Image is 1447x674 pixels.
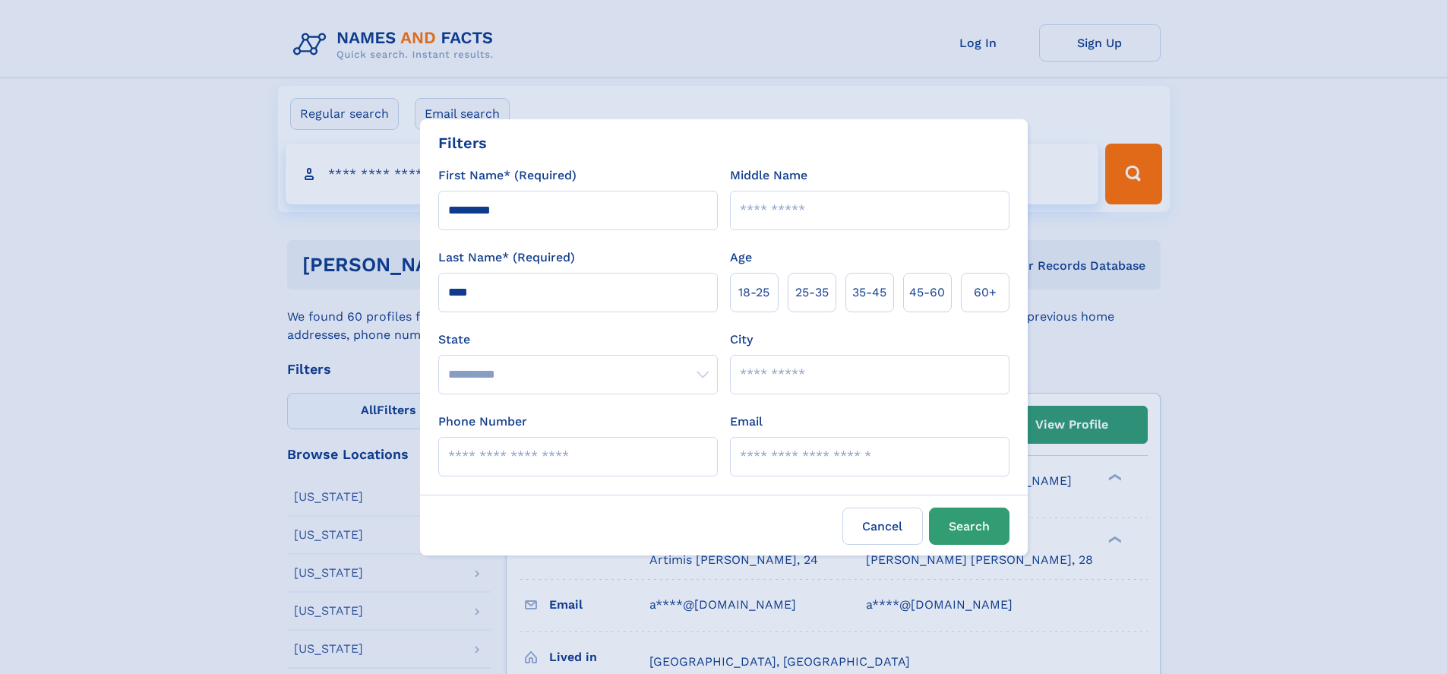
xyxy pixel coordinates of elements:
[730,331,753,349] label: City
[929,508,1009,545] button: Search
[738,283,769,302] span: 18‑25
[438,413,527,431] label: Phone Number
[730,166,807,185] label: Middle Name
[438,131,487,154] div: Filters
[974,283,997,302] span: 60+
[438,248,575,267] label: Last Name* (Required)
[730,413,763,431] label: Email
[438,331,718,349] label: State
[730,248,752,267] label: Age
[852,283,886,302] span: 35‑45
[909,283,945,302] span: 45‑60
[842,508,923,545] label: Cancel
[438,166,577,185] label: First Name* (Required)
[795,283,829,302] span: 25‑35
